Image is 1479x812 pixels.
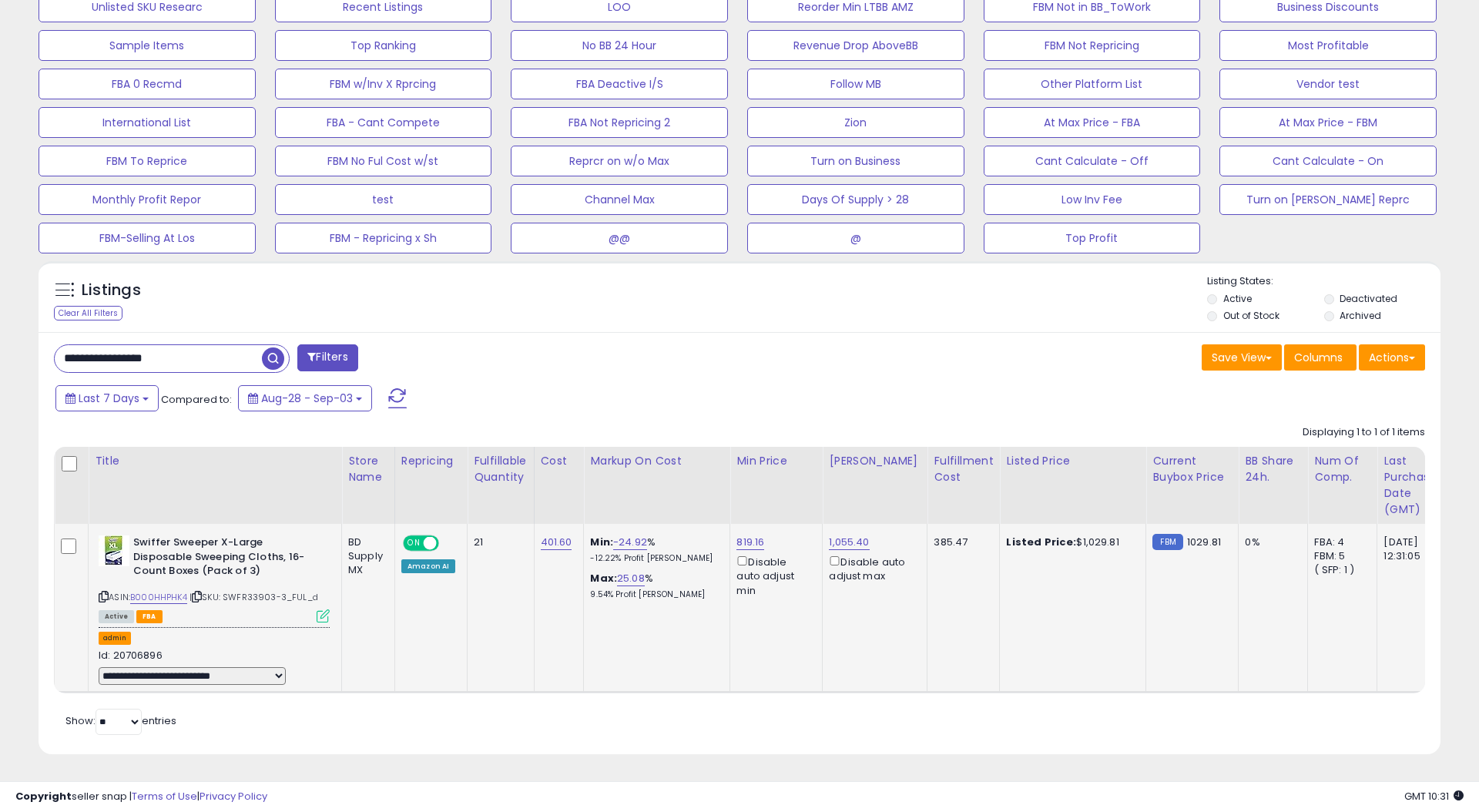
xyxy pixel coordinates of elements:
label: Out of Stock [1223,309,1279,322]
button: Low Inv Fee [984,184,1201,215]
span: | SKU: SWFR33903-3_FUL_d [189,591,318,603]
span: FBA [136,610,163,623]
button: Top Ranking [275,30,492,61]
p: 9.54% Profit [PERSON_NAME] [590,589,718,600]
button: FBA Deactive I/S [511,69,728,99]
div: BD Supply MX [348,535,383,578]
button: Zion [747,107,964,138]
button: Columns [1284,344,1357,371]
button: Turn on Business [747,146,964,176]
button: Cant Calculate - On [1219,146,1437,176]
div: Num of Comp. [1314,453,1370,485]
div: ( SFP: 1 ) [1314,563,1365,577]
label: Active [1223,292,1252,305]
div: Disable auto adjust min [736,553,810,598]
span: All listings currently available for purchase on Amazon [99,610,134,623]
button: Vendor test [1219,69,1437,99]
div: Store Name [348,453,388,485]
span: Show: entries [65,713,176,728]
strong: Copyright [15,789,72,804]
p: Listing States: [1207,274,1440,289]
span: OFF [437,537,461,550]
button: FBA - Cant Compete [275,107,492,138]
button: @ [747,223,964,253]
button: Top Profit [984,223,1201,253]
button: Filters [297,344,357,371]
div: 21 [474,535,522,549]
span: Aug-28 - Sep-03 [261,391,353,406]
span: ON [404,537,424,550]
a: 819.16 [736,535,764,550]
th: The percentage added to the cost of goods (COGS) that forms the calculator for Min & Max prices. [584,447,730,524]
div: Displaying 1 to 1 of 1 items [1303,425,1425,440]
button: International List [39,107,256,138]
div: Cost [541,453,578,469]
div: Repricing [401,453,461,469]
div: [DATE] 12:31:05 [1383,535,1434,563]
span: Last 7 Days [79,391,139,406]
div: ASIN: [99,535,330,621]
button: admin [99,632,131,645]
button: Cant Calculate - Off [984,146,1201,176]
button: Turn on [PERSON_NAME] Reprc [1219,184,1437,215]
span: 2025-09-11 10:31 GMT [1404,789,1464,804]
button: Sample Items [39,30,256,61]
div: Listed Price [1006,453,1139,469]
div: seller snap | | [15,790,267,804]
button: FBA Not Repricing 2 [511,107,728,138]
div: Current Buybox Price [1152,453,1232,485]
div: 385.47 [934,535,988,549]
button: @@ [511,223,728,253]
div: Min Price [736,453,816,469]
button: FBA 0 Recmd [39,69,256,99]
button: Other Platform List [984,69,1201,99]
small: FBM [1152,534,1182,550]
b: Max: [590,571,617,586]
span: Compared to: [161,392,232,407]
a: 401.60 [541,535,572,550]
div: % [590,572,718,600]
button: Most Profitable [1219,30,1437,61]
img: 41ngdoxieDL._SL40_.jpg [99,535,129,566]
button: FBM No Ful Cost w/st [275,146,492,176]
a: Privacy Policy [200,789,267,804]
button: Follow MB [747,69,964,99]
h5: Listings [82,280,141,301]
button: Save View [1202,344,1282,371]
button: FBM-Selling At Los [39,223,256,253]
a: 1,055.40 [829,535,869,550]
div: [PERSON_NAME] [829,453,921,469]
a: B000HHPHK4 [130,591,187,604]
button: test [275,184,492,215]
a: 25.08 [617,571,645,586]
label: Deactivated [1340,292,1397,305]
button: Last 7 Days [55,385,159,411]
button: Revenue Drop AboveBB [747,30,964,61]
div: FBM: 5 [1314,549,1365,563]
button: At Max Price - FBM [1219,107,1437,138]
button: Days Of Supply > 28 [747,184,964,215]
div: Clear All Filters [54,306,122,320]
div: BB Share 24h. [1245,453,1301,485]
span: Columns [1294,350,1343,365]
div: Amazon AI [401,559,455,573]
b: Listed Price: [1006,535,1076,549]
button: At Max Price - FBA [984,107,1201,138]
div: 0% [1245,535,1296,549]
span: 1029.81 [1187,535,1221,549]
button: Aug-28 - Sep-03 [238,385,372,411]
button: FBM Not Repricing [984,30,1201,61]
div: $1,029.81 [1006,535,1134,549]
button: FBM w/Inv X Rprcing [275,69,492,99]
button: FBM To Reprice [39,146,256,176]
div: Disable auto adjust max [829,553,915,583]
div: Fulfillment Cost [934,453,993,485]
b: Swiffer Sweeper X-Large Disposable Sweeping Cloths, 16-Count Boxes (Pack of 3) [133,535,320,582]
span: Id: 20706896 [99,648,163,663]
div: Title [95,453,335,469]
button: Actions [1359,344,1425,371]
b: Min: [590,535,613,549]
div: % [590,535,718,564]
p: -12.22% Profit [PERSON_NAME] [590,553,718,564]
button: Monthly Profit Repor [39,184,256,215]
